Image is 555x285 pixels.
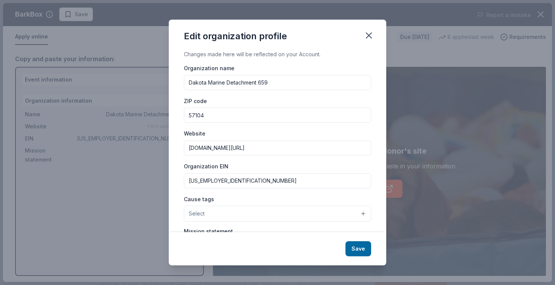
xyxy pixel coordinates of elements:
[184,228,233,235] label: Mission statement
[184,30,287,42] div: Edit organization profile
[189,209,205,218] span: Select
[184,130,205,137] label: Website
[184,206,371,222] button: Select
[184,163,228,170] label: Organization EIN
[184,65,234,72] label: Organization name
[184,97,207,105] label: ZIP code
[184,108,371,123] input: 12345 (U.S. only)
[184,196,214,203] label: Cause tags
[184,173,371,188] input: 12-3456789
[345,241,371,256] button: Save
[184,50,371,59] div: Changes made here will be reflected on your Account.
